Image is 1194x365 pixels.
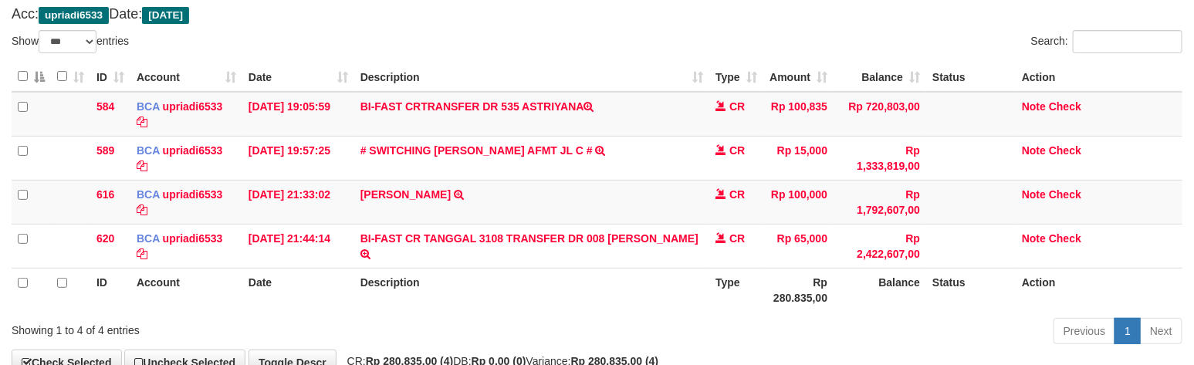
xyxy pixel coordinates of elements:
td: Rp 1,333,819,00 [834,136,926,180]
a: upriadi6533 [163,144,223,157]
a: 1 [1115,318,1141,344]
th: : activate to sort column ascending [51,62,90,92]
th: Action [1016,62,1182,92]
a: Note [1022,100,1046,113]
th: Account: activate to sort column ascending [130,62,242,92]
th: Account [130,268,242,312]
a: Copy upriadi6533 to clipboard [137,248,147,260]
span: [DATE] [142,7,189,24]
td: Rp 720,803,00 [834,92,926,137]
span: upriadi6533 [39,7,109,24]
span: 620 [96,232,114,245]
a: Check [1049,144,1081,157]
td: [DATE] 19:57:25 [242,136,354,180]
th: ID: activate to sort column ascending [90,62,130,92]
span: BCA [137,144,160,157]
a: # SWITCHING [PERSON_NAME] AFMT JL C # [360,144,593,157]
span: BCA [137,232,160,245]
th: Balance: activate to sort column ascending [834,62,926,92]
th: Description [354,268,710,312]
span: CR [729,188,745,201]
a: [PERSON_NAME] [360,188,451,201]
th: Date: activate to sort column ascending [242,62,354,92]
span: CR [729,100,745,113]
select: Showentries [39,30,96,53]
h4: Acc: Date: [12,7,1182,22]
a: Note [1022,232,1046,245]
a: BI-FAST CR TANGGAL 3108 TRANSFER DR 008 [PERSON_NAME] [360,232,698,245]
th: : activate to sort column descending [12,62,51,92]
a: Check [1049,188,1081,201]
a: Check [1049,100,1081,113]
span: CR [729,144,745,157]
a: Copy upriadi6533 to clipboard [137,160,147,172]
a: upriadi6533 [163,100,223,113]
td: Rp 2,422,607,00 [834,224,926,268]
span: 616 [96,188,114,201]
span: 584 [96,100,114,113]
th: Description: activate to sort column ascending [354,62,710,92]
div: Showing 1 to 4 of 4 entries [12,316,486,338]
label: Search: [1031,30,1182,53]
span: BCA [137,100,160,113]
a: Copy upriadi6533 to clipboard [137,116,147,128]
th: Status [926,268,1016,312]
td: [DATE] 19:05:59 [242,92,354,137]
a: Note [1022,144,1046,157]
th: Type: activate to sort column ascending [709,62,763,92]
label: Show entries [12,30,129,53]
a: upriadi6533 [163,232,223,245]
td: Rp 100,000 [763,180,834,224]
td: BI-FAST CRTRANSFER DR 535 ASTRIYANA [354,92,710,137]
td: Rp 65,000 [763,224,834,268]
td: [DATE] 21:44:14 [242,224,354,268]
td: [DATE] 21:33:02 [242,180,354,224]
input: Search: [1073,30,1182,53]
span: CR [729,232,745,245]
a: upriadi6533 [163,188,223,201]
a: Copy upriadi6533 to clipboard [137,204,147,216]
span: BCA [137,188,160,201]
a: Check [1049,232,1081,245]
th: Status [926,62,1016,92]
a: Previous [1054,318,1115,344]
th: Balance [834,268,926,312]
td: Rp 1,792,607,00 [834,180,926,224]
td: Rp 100,835 [763,92,834,137]
th: Rp 280.835,00 [763,268,834,312]
th: Amount: activate to sort column ascending [763,62,834,92]
th: Date [242,268,354,312]
th: Action [1016,268,1182,312]
th: Type [709,268,763,312]
th: ID [90,268,130,312]
a: Note [1022,188,1046,201]
td: Rp 15,000 [763,136,834,180]
a: Next [1140,318,1182,344]
span: 589 [96,144,114,157]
